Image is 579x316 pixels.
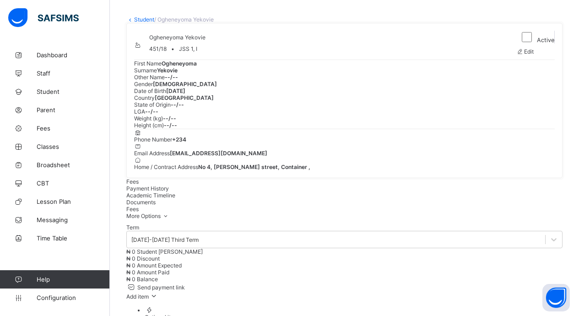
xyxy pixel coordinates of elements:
div: • [149,45,206,52]
span: Staff [37,70,110,77]
span: --/-- [165,74,178,81]
span: --/-- [145,108,158,115]
span: [EMAIL_ADDRESS][DOMAIN_NAME] [170,150,267,157]
span: Add item [126,293,149,300]
span: Parent [37,106,110,114]
span: JSS 1, I [179,45,197,52]
span: More Options [126,212,170,219]
span: Height (cm) [134,122,164,129]
span: Surname [134,67,157,74]
span: Amount Paid [137,269,169,276]
img: safsims [8,8,79,27]
span: Edit [524,48,534,55]
span: Other Name [134,74,165,81]
span: Ogheneyoma [162,60,197,67]
span: --/-- [171,101,184,108]
span: Phone Number [134,136,172,143]
span: Broadsheet [37,161,110,169]
span: Yekovie [157,67,178,74]
span: Fees [126,178,139,185]
span: State of Origin [134,101,171,108]
span: --/-- [164,122,177,129]
span: Configuration [37,294,109,301]
span: Help [37,276,109,283]
span: Home / Contract Address [134,163,198,170]
span: Messaging [37,216,110,223]
span: First Name [134,60,162,67]
span: No 4, [PERSON_NAME] street, Container , [198,163,310,170]
span: / Ogheneyoma Yekovie [154,16,214,23]
span: Ogheneyoma Yekovie [149,34,206,41]
span: Time Table [37,234,110,242]
span: ₦ 0 [126,269,135,276]
span: CBT [37,180,110,187]
span: Academic Timeline [126,192,175,199]
span: Dashboard [37,51,110,59]
span: Term [126,224,139,231]
span: Discount [137,255,160,262]
span: LGA [134,108,145,115]
span: Fees [37,125,110,132]
span: --/-- [163,115,176,122]
span: 451/18 [149,45,167,52]
span: Balance [137,276,158,283]
span: Fees [126,206,139,212]
span: Student [PERSON_NAME] [137,248,203,255]
a: Student [134,16,154,23]
span: [DATE] [166,87,185,94]
span: Email Address [134,150,170,157]
span: ₦ 0 [126,276,135,283]
span: Gender [134,81,153,87]
span: +234 [172,136,186,143]
span: Amount Expected [137,262,182,269]
span: ₦ 0 [126,255,135,262]
span: Student [37,88,110,95]
span: [DEMOGRAPHIC_DATA] [153,81,217,87]
span: [GEOGRAPHIC_DATA] [155,94,214,101]
span: Documents [126,199,156,206]
span: Date of Birth [134,87,166,94]
div: [DATE]-[DATE] Third Term [131,236,199,243]
span: ₦ 0 [126,248,135,255]
span: Payment History [126,185,169,192]
span: Active [537,37,554,44]
span: Lesson Plan [37,198,110,205]
span: Classes [37,143,110,150]
span: Weight (kg) [134,115,163,122]
span: ₦ 0 [126,262,135,269]
span: Country [134,94,155,101]
button: Open asap [542,284,570,311]
span: Send payment link [136,284,185,291]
